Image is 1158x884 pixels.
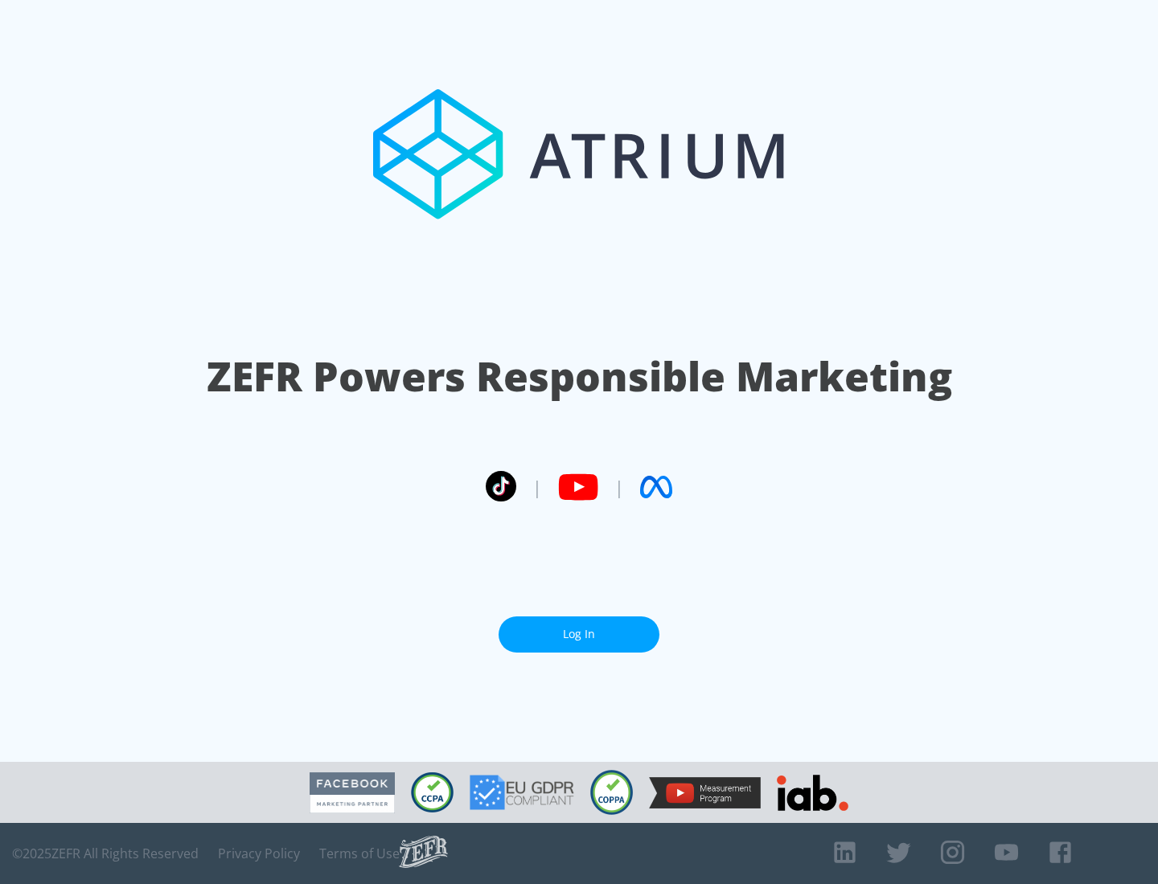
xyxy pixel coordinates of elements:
h1: ZEFR Powers Responsible Marketing [207,349,952,404]
img: COPPA Compliant [590,770,633,815]
a: Log In [499,616,659,653]
span: | [532,475,542,499]
img: GDPR Compliant [470,775,574,810]
span: © 2025 ZEFR All Rights Reserved [12,845,199,861]
img: CCPA Compliant [411,772,454,812]
img: Facebook Marketing Partner [310,772,395,813]
a: Terms of Use [319,845,400,861]
span: | [614,475,624,499]
img: YouTube Measurement Program [649,777,761,808]
img: IAB [777,775,848,811]
a: Privacy Policy [218,845,300,861]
